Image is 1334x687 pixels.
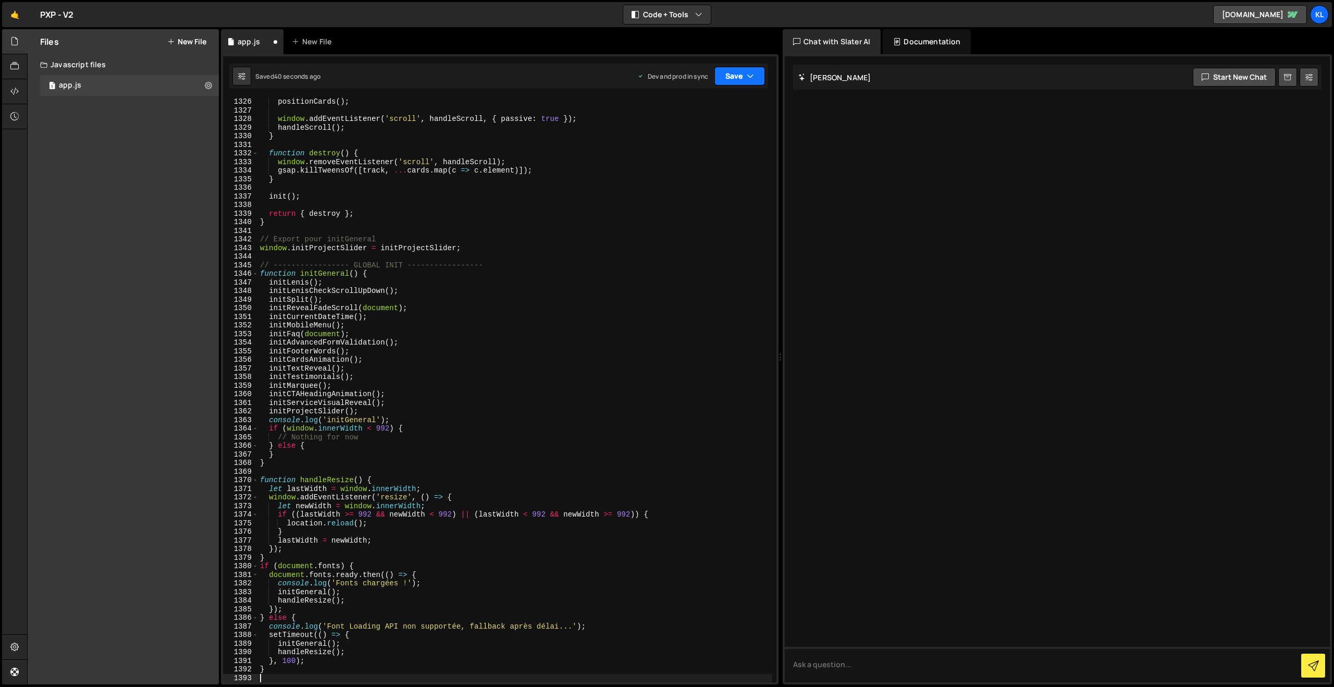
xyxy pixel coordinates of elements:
div: 1354 [223,338,258,347]
div: app.js [59,81,81,90]
div: 1379 [223,554,258,562]
div: 1377 [223,536,258,545]
div: 1339 [223,210,258,218]
div: 1387 [223,622,258,631]
div: 1343 [223,244,258,253]
div: PXP - V2 [40,8,73,21]
div: 1345 [223,261,258,270]
div: 1376 [223,527,258,536]
div: 16752/45754.js [40,75,219,96]
button: Save [714,67,765,85]
div: 1349 [223,296,258,304]
div: 1383 [223,588,258,597]
div: Dev and prod in sync [637,72,708,81]
div: 1346 [223,269,258,278]
div: 1358 [223,373,258,382]
div: 1338 [223,201,258,210]
button: Start new chat [1193,68,1276,87]
div: 1363 [223,416,258,425]
div: 1356 [223,355,258,364]
div: 1388 [223,631,258,640]
span: 1 [49,82,55,91]
div: 1336 [223,183,258,192]
div: 1359 [223,382,258,390]
div: 1333 [223,158,258,167]
h2: Files [40,36,59,47]
div: 1364 [223,424,258,433]
div: 1340 [223,218,258,227]
div: 1368 [223,459,258,468]
div: 1332 [223,149,258,158]
div: app.js [238,36,260,47]
div: 1369 [223,468,258,476]
div: 1380 [223,562,258,571]
div: 1391 [223,657,258,666]
div: 1348 [223,287,258,296]
div: 1355 [223,347,258,356]
div: 1365 [223,433,258,442]
div: 1353 [223,330,258,339]
div: 1350 [223,304,258,313]
div: 1342 [223,235,258,244]
div: 1372 [223,493,258,502]
div: 1344 [223,252,258,261]
h2: [PERSON_NAME] [798,72,871,82]
div: Chat with Slater AI [783,29,881,54]
div: 1360 [223,390,258,399]
a: [DOMAIN_NAME] [1213,5,1307,24]
div: 1361 [223,399,258,408]
div: 1371 [223,485,258,494]
div: 1381 [223,571,258,580]
a: 🤙 [2,2,28,27]
div: 1367 [223,450,258,459]
div: Saved [255,72,320,81]
div: 1382 [223,579,258,588]
div: 1351 [223,313,258,322]
div: 1389 [223,640,258,648]
div: Documentation [883,29,971,54]
div: 1375 [223,519,258,528]
div: 1341 [223,227,258,236]
div: 1337 [223,192,258,201]
div: 40 seconds ago [274,72,320,81]
div: 1328 [223,115,258,124]
a: Kl [1310,5,1329,24]
div: 1378 [223,545,258,554]
div: 1366 [223,441,258,450]
div: 1330 [223,132,258,141]
div: 1326 [223,97,258,106]
div: 1334 [223,166,258,175]
div: 1392 [223,665,258,674]
div: 1352 [223,321,258,330]
div: 1347 [223,278,258,287]
div: 1329 [223,124,258,132]
div: 1384 [223,596,258,605]
button: Code + Tools [623,5,711,24]
div: 1374 [223,510,258,519]
div: 1390 [223,648,258,657]
div: 1357 [223,364,258,373]
div: New File [292,36,336,47]
div: 1327 [223,106,258,115]
div: 1335 [223,175,258,184]
div: 1386 [223,614,258,622]
div: 1385 [223,605,258,614]
div: 1362 [223,407,258,416]
div: 1373 [223,502,258,511]
div: Javascript files [28,54,219,75]
div: 1331 [223,141,258,150]
div: 1370 [223,476,258,485]
div: 1393 [223,674,258,683]
button: New File [167,38,206,46]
